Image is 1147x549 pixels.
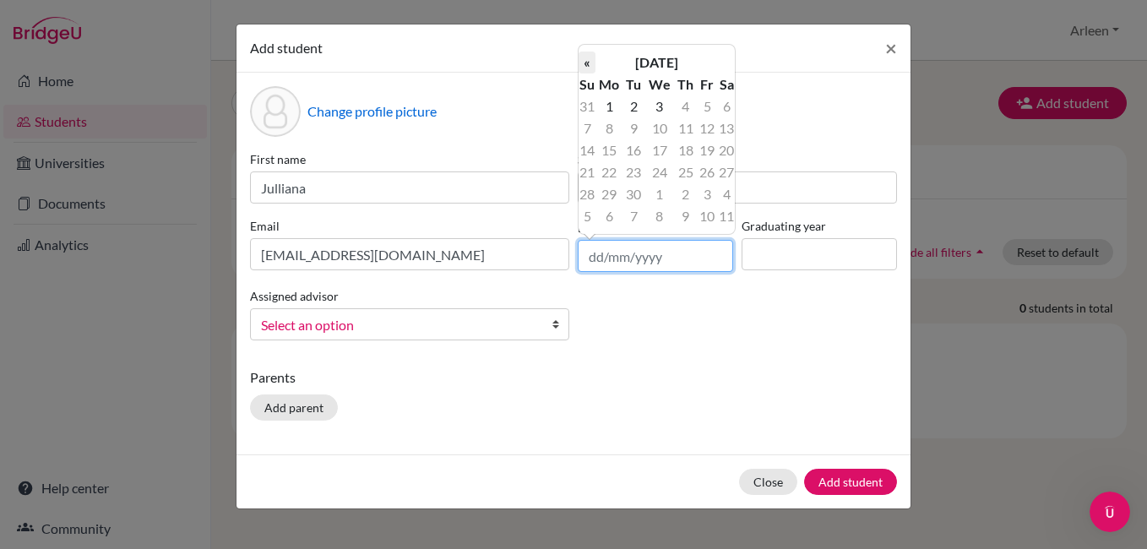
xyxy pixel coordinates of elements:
td: 29 [595,183,623,205]
td: 2 [623,95,644,117]
td: 13 [718,117,735,139]
span: Select an option [261,314,536,336]
td: 8 [644,205,674,227]
td: 14 [579,139,595,161]
td: 16 [623,139,644,161]
button: Close [872,24,911,72]
td: 7 [579,117,595,139]
td: 6 [595,205,623,227]
td: 5 [579,205,595,227]
td: 31 [579,95,595,117]
td: 25 [674,161,696,183]
td: 17 [644,139,674,161]
th: Su [579,73,595,95]
td: 30 [623,183,644,205]
td: 3 [644,95,674,117]
th: « [579,52,595,73]
th: Th [674,73,696,95]
p: Parents [250,367,897,388]
td: 10 [644,117,674,139]
label: Surname [578,150,897,168]
td: 6 [718,95,735,117]
label: Assigned advisor [250,287,339,305]
span: × [885,35,897,60]
td: 24 [644,161,674,183]
td: 20 [718,139,735,161]
td: 19 [697,139,718,161]
button: Add parent [250,394,338,421]
th: We [644,73,674,95]
td: 12 [697,117,718,139]
td: 18 [674,139,696,161]
td: 8 [595,117,623,139]
label: Email [250,217,569,235]
td: 21 [579,161,595,183]
td: 1 [644,183,674,205]
td: 15 [595,139,623,161]
input: dd/mm/yyyy [578,240,733,272]
td: 28 [579,183,595,205]
td: 9 [674,205,696,227]
label: First name [250,150,569,168]
div: Profile picture [250,86,301,137]
td: 10 [697,205,718,227]
td: 7 [623,205,644,227]
td: 4 [718,183,735,205]
td: 4 [674,95,696,117]
td: 2 [674,183,696,205]
th: Tu [623,73,644,95]
td: 5 [697,95,718,117]
td: 11 [718,205,735,227]
td: 9 [623,117,644,139]
th: [DATE] [595,52,718,73]
td: 22 [595,161,623,183]
td: 26 [697,161,718,183]
iframe: Intercom live chat [1090,492,1130,532]
span: Add student [250,40,323,56]
th: Fr [697,73,718,95]
td: 11 [674,117,696,139]
td: 23 [623,161,644,183]
th: Sa [718,73,735,95]
td: 1 [595,95,623,117]
th: Mo [595,73,623,95]
label: Graduating year [742,217,897,235]
td: 27 [718,161,735,183]
button: Add student [804,469,897,495]
button: Close [739,469,797,495]
td: 3 [697,183,718,205]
